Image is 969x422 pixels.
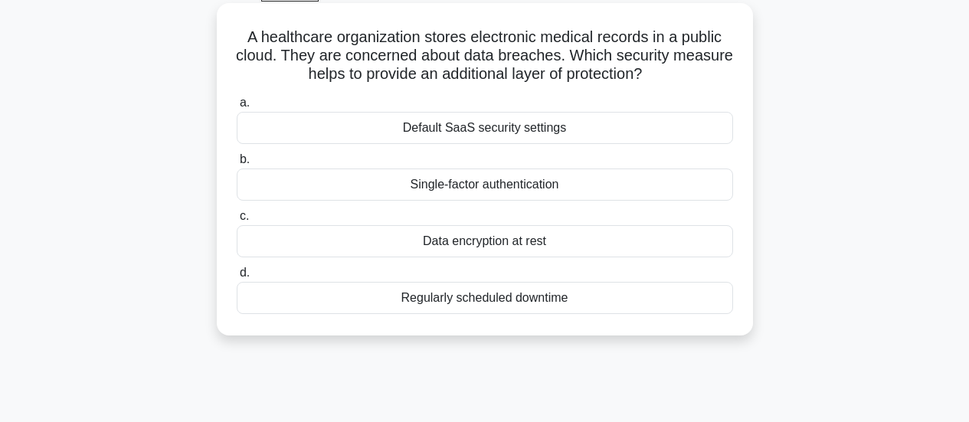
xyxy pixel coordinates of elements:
div: Default SaaS security settings [237,112,733,144]
span: d. [240,266,250,279]
div: Data encryption at rest [237,225,733,257]
h5: A healthcare organization stores electronic medical records in a public cloud. They are concerned... [235,28,735,84]
div: Single-factor authentication [237,168,733,201]
span: c. [240,209,249,222]
span: b. [240,152,250,165]
div: Regularly scheduled downtime [237,282,733,314]
span: a. [240,96,250,109]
